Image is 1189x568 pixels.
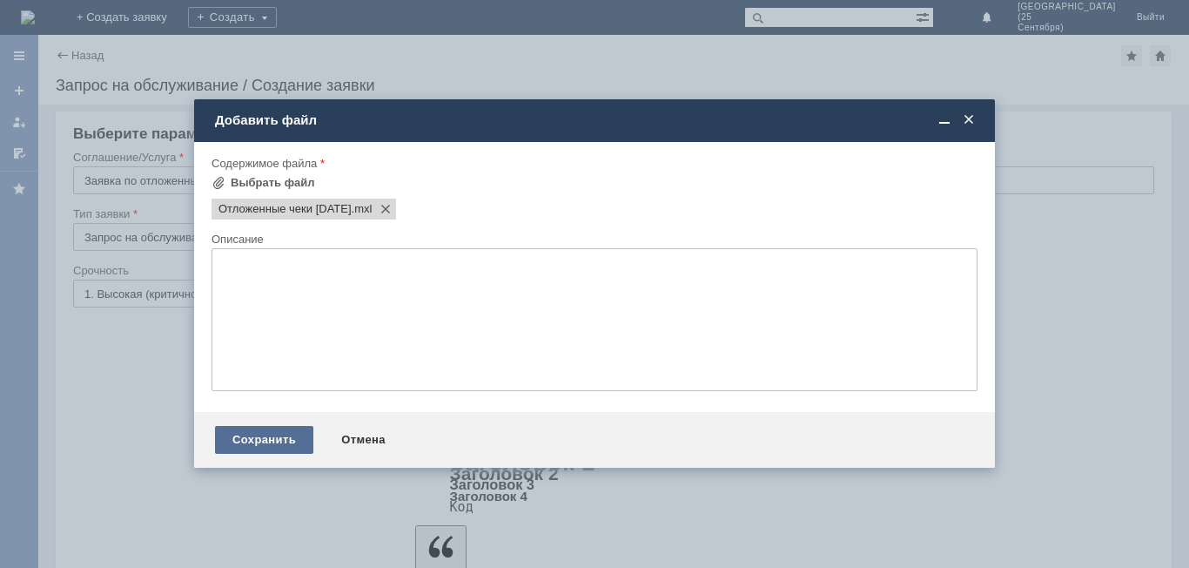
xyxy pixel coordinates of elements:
[7,7,254,35] div: Добрый вечер! Прошу удалить отложенные чеки во вложении
[215,112,977,128] div: Добавить файл
[212,158,974,169] div: Содержимое файла
[231,176,315,190] div: Выбрать файл
[212,233,974,245] div: Описание
[218,202,352,216] span: Отложенные чеки 14.08.25.mxl
[352,202,373,216] span: Отложенные чеки 14.08.25.mxl
[936,112,953,128] span: Свернуть (Ctrl + M)
[960,112,977,128] span: Закрыть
